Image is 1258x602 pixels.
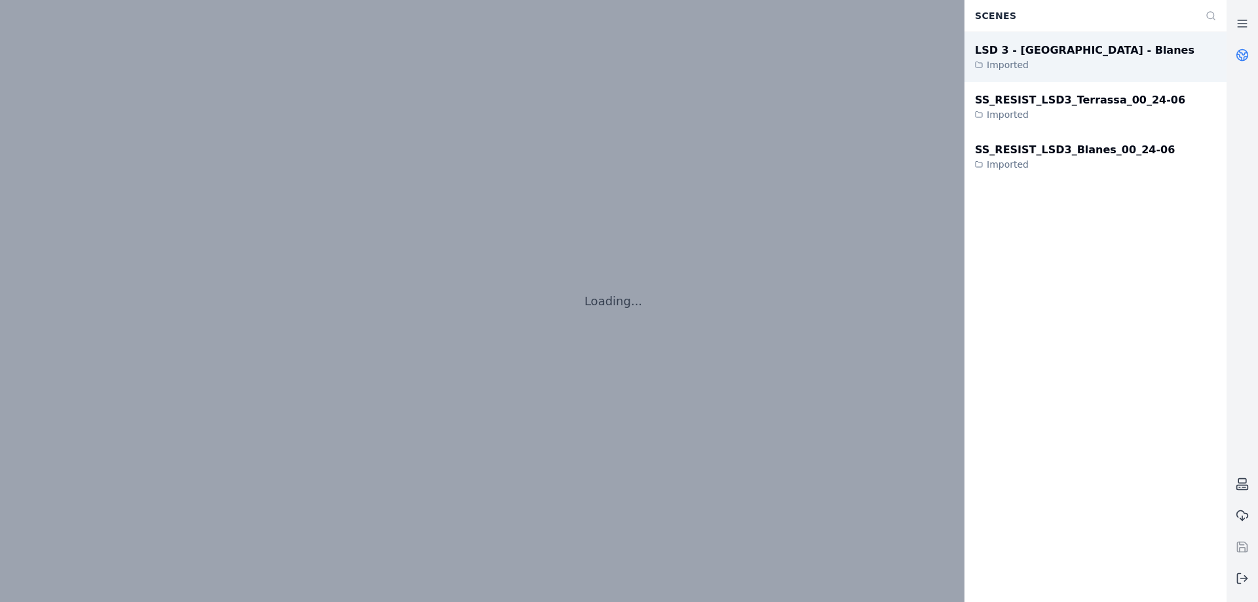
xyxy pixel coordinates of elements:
div: Imported [975,158,1175,171]
div: Imported [975,58,1194,71]
div: Scenes [967,3,1198,28]
div: LSD 3 - [GEOGRAPHIC_DATA] - Blanes [975,43,1194,58]
div: SS_RESIST_LSD3_Terrassa_00_24-06 [975,92,1185,108]
div: Imported [975,108,1185,121]
div: SS_RESIST_LSD3_Blanes_00_24-06 [975,142,1175,158]
p: Loading... [584,292,642,310]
